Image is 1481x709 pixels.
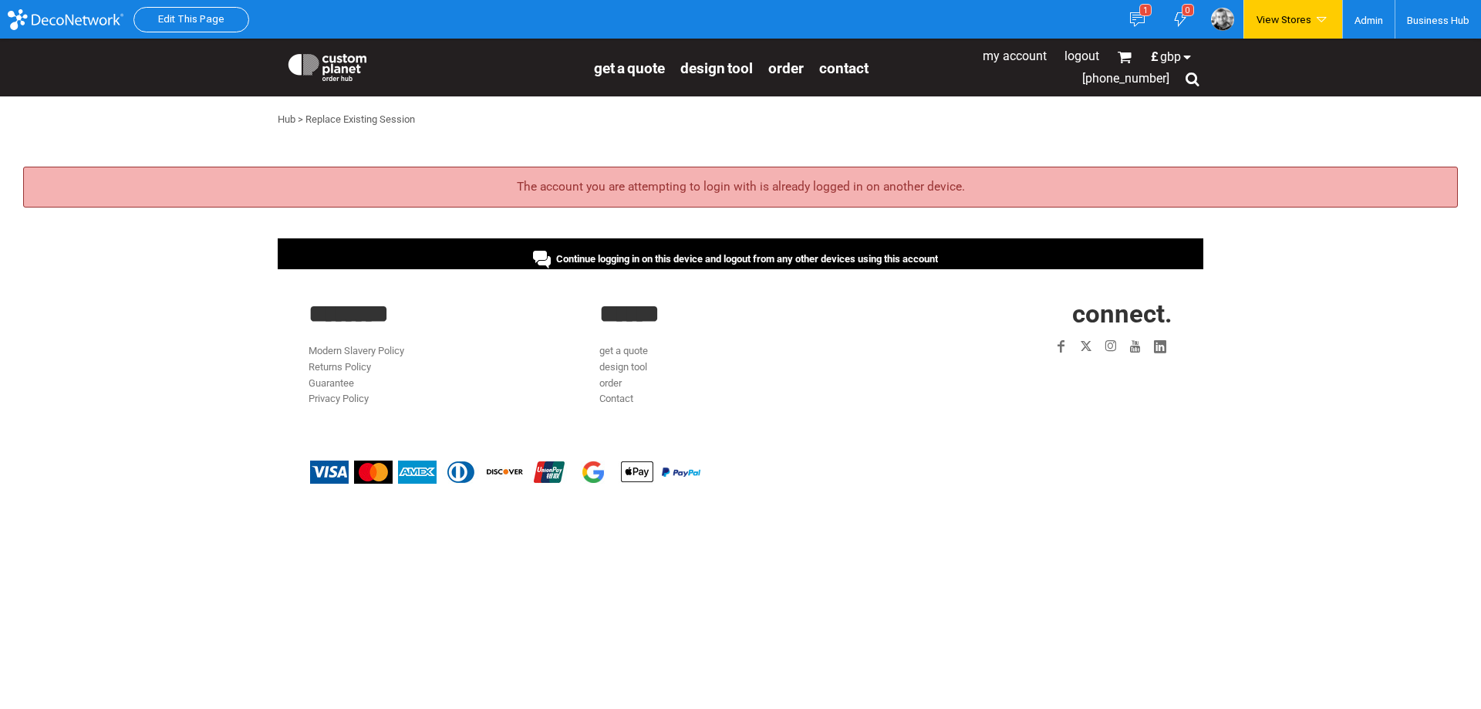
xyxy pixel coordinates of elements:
[23,167,1458,208] div: The account you are attempting to login with is already logged in on another device.
[305,112,415,128] div: Replace Existing Session
[486,461,525,484] img: Discover
[983,49,1047,63] a: My Account
[556,253,938,265] span: Continue logging in on this device and logout from any other devices using this account
[309,361,371,373] a: Returns Policy
[768,59,804,76] a: order
[594,59,665,76] a: get a quote
[618,461,656,484] img: Apple Pay
[1082,71,1169,86] span: [PHONE_NUMBER]
[1139,4,1152,16] div: 1
[960,368,1172,387] iframe: Customer reviews powered by Trustpilot
[594,59,665,77] span: get a quote
[309,377,354,389] a: Guarantee
[309,345,404,356] a: Modern Slavery Policy
[680,59,753,76] a: design tool
[158,13,224,25] a: Edit This Page
[574,461,612,484] img: Google Pay
[819,59,869,76] a: Contact
[530,461,568,484] img: China UnionPay
[354,461,393,484] img: Mastercard
[662,468,700,477] img: PayPal
[310,461,349,484] img: Visa
[309,393,369,404] a: Privacy Policy
[1160,51,1181,63] span: GBP
[442,461,481,484] img: Diners Club
[278,113,295,125] a: Hub
[1064,49,1099,63] a: Logout
[768,59,804,77] span: order
[599,393,633,404] a: Contact
[891,301,1172,326] h2: CONNECT.
[1151,51,1160,63] span: £
[599,377,622,389] a: order
[680,59,753,77] span: design tool
[1182,4,1194,16] div: 0
[285,50,369,81] img: Custom Planet
[278,42,586,89] a: Custom Planet
[398,461,437,484] img: American Express
[819,59,869,77] span: Contact
[599,345,648,356] a: get a quote
[298,112,303,128] div: >
[599,361,647,373] a: design tool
